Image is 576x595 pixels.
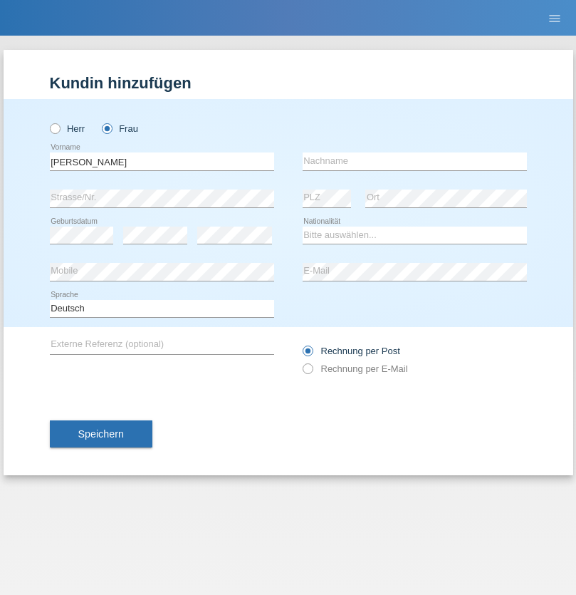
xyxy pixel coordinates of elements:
[303,346,400,356] label: Rechnung per Post
[303,363,408,374] label: Rechnung per E-Mail
[548,11,562,26] i: menu
[303,363,312,381] input: Rechnung per E-Mail
[102,123,111,133] input: Frau
[102,123,138,134] label: Frau
[50,123,85,134] label: Herr
[50,420,152,447] button: Speichern
[540,14,569,22] a: menu
[50,74,527,92] h1: Kundin hinzufügen
[50,123,59,133] input: Herr
[78,428,124,440] span: Speichern
[303,346,312,363] input: Rechnung per Post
